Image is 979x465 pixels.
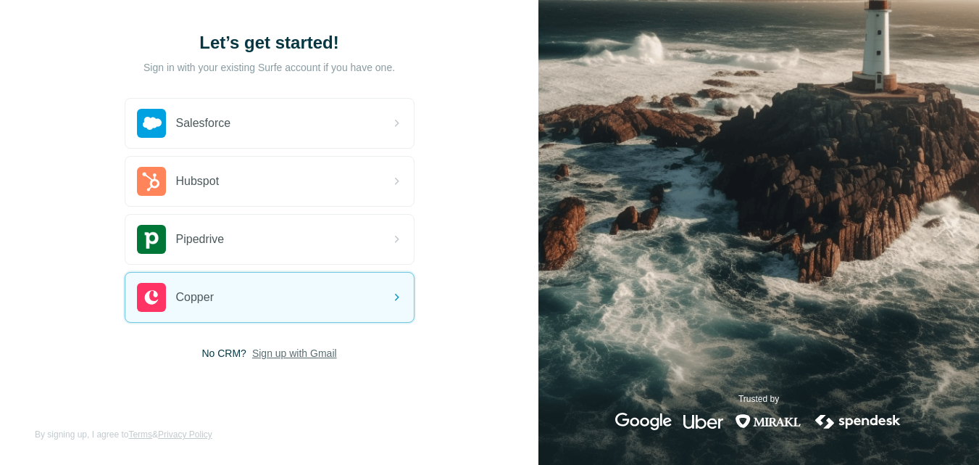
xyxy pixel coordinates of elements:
[176,289,214,306] span: Copper
[125,31,414,54] h1: Let’s get started!
[137,283,166,312] img: copper's logo
[738,392,779,406] p: Trusted by
[176,231,225,248] span: Pipedrive
[813,413,903,430] img: spendesk's logo
[137,225,166,254] img: pipedrive's logo
[158,429,212,440] a: Privacy Policy
[35,428,212,441] span: By signing up, I agree to &
[137,109,166,138] img: salesforce's logo
[201,346,246,361] span: No CRM?
[143,60,395,75] p: Sign in with your existing Surfe account if you have one.
[176,173,220,190] span: Hubspot
[615,413,672,430] img: google's logo
[128,429,152,440] a: Terms
[683,413,723,430] img: uber's logo
[176,115,231,132] span: Salesforce
[735,413,801,430] img: mirakl's logo
[252,346,337,361] button: Sign up with Gmail
[137,167,166,196] img: hubspot's logo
